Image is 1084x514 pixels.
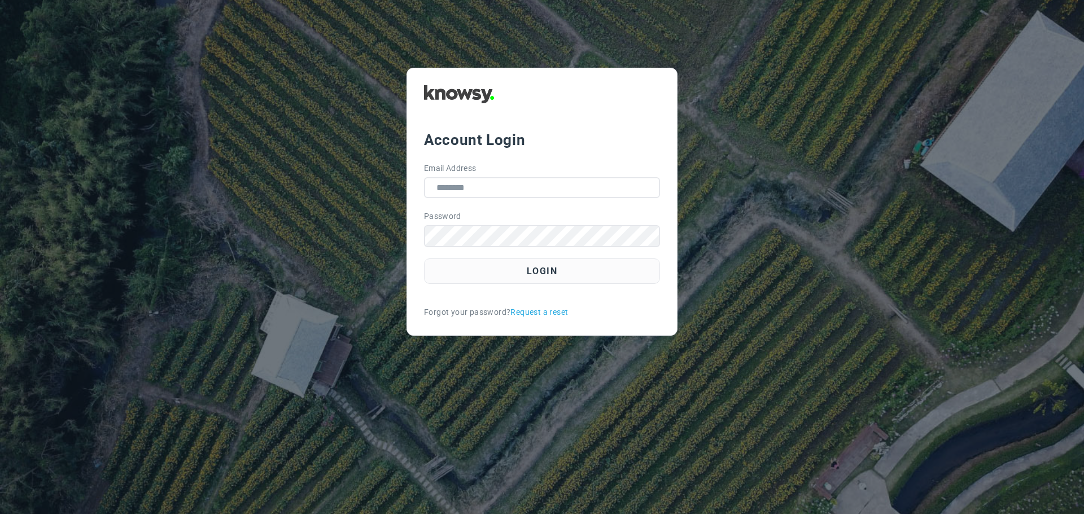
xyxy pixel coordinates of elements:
[510,306,568,318] a: Request a reset
[424,130,660,150] div: Account Login
[424,306,660,318] div: Forgot your password?
[424,210,461,222] label: Password
[424,258,660,284] button: Login
[424,162,477,174] label: Email Address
